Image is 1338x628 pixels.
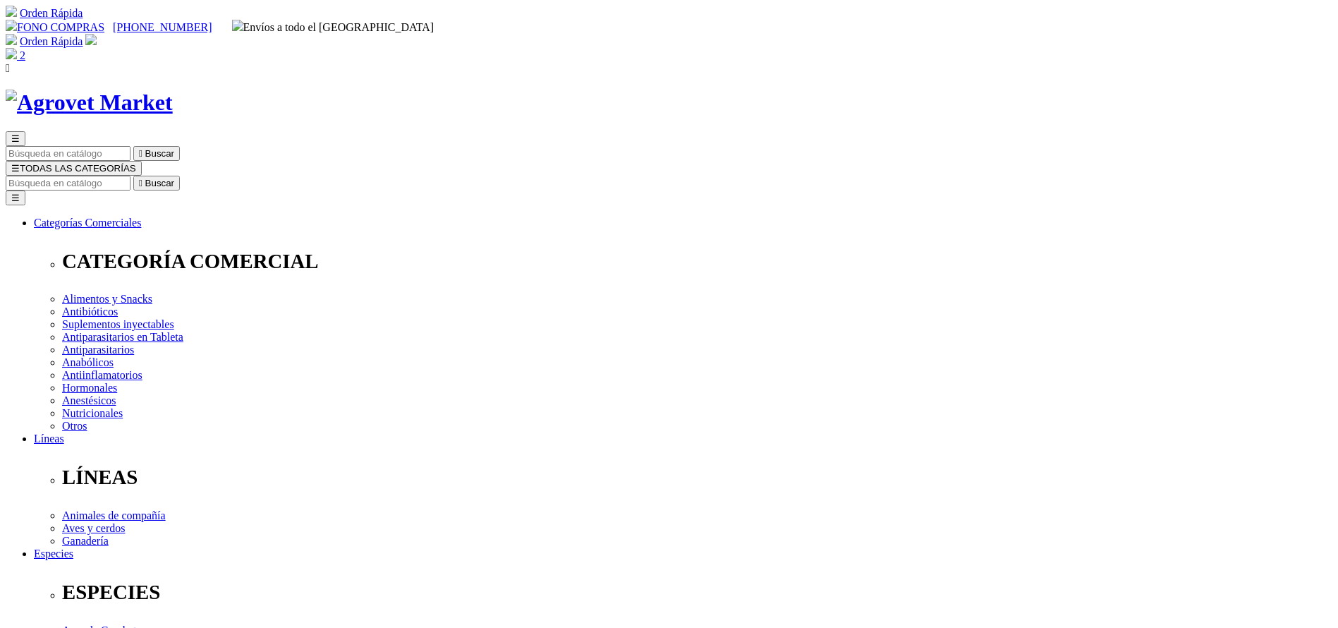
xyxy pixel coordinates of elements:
[139,178,142,188] i: 
[145,178,174,188] span: Buscar
[20,35,83,47] a: Orden Rápida
[62,331,183,343] a: Antiparasitarios en Tableta
[85,35,97,47] a: Acceda a su cuenta de cliente
[6,62,10,74] i: 
[62,250,1332,273] p: CATEGORÍA COMERCIAL
[62,420,87,432] a: Otros
[232,21,434,33] span: Envíos a todo el [GEOGRAPHIC_DATA]
[62,356,114,368] a: Anabólicos
[20,49,25,61] span: 2
[139,148,142,159] i: 
[113,21,212,33] a: [PHONE_NUMBER]
[62,581,1332,604] p: ESPECIES
[6,191,25,205] button: ☰
[6,161,142,176] button: ☰TODAS LAS CATEGORÍAS
[34,217,141,229] a: Categorías Comerciales
[6,34,17,45] img: shopping-cart.svg
[6,6,17,17] img: shopping-cart.svg
[6,20,17,31] img: phone.svg
[6,49,25,61] a: 2
[62,293,152,305] a: Alimentos y Snacks
[62,344,134,356] a: Antiparasitarios
[133,146,180,161] button:  Buscar
[62,306,118,318] a: Antibióticos
[232,20,243,31] img: delivery-truck.svg
[6,176,130,191] input: Buscar
[62,394,116,406] a: Anestésicos
[6,131,25,146] button: ☰
[62,466,1332,489] p: LÍNEAS
[6,90,173,116] img: Agrovet Market
[62,318,174,330] a: Suplementos inyectables
[7,475,243,621] iframe: Brevo live chat
[62,369,142,381] a: Antiinflamatorios
[133,176,180,191] button:  Buscar
[6,146,130,161] input: Buscar
[145,148,174,159] span: Buscar
[6,21,104,33] a: FONO COMPRAS
[34,433,64,445] a: Líneas
[85,34,97,45] img: user.svg
[62,407,123,419] a: Nutricionales
[20,7,83,19] a: Orden Rápida
[11,163,20,174] span: ☰
[6,48,17,59] img: shopping-bag.svg
[11,133,20,144] span: ☰
[62,382,117,394] a: Hormonales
